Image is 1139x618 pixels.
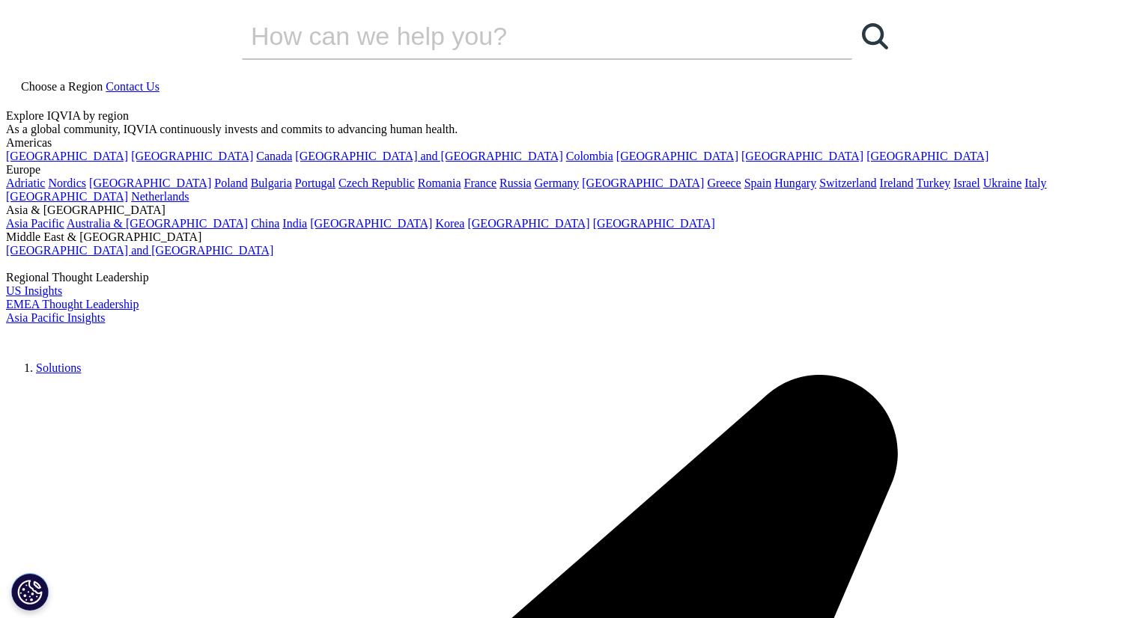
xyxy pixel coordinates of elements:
[582,177,704,189] a: [GEOGRAPHIC_DATA]
[48,177,86,189] a: Nordics
[852,13,897,58] a: Search
[917,177,951,189] a: Turkey
[819,177,876,189] a: Switzerland
[616,150,738,162] a: [GEOGRAPHIC_DATA]
[36,361,81,374] a: Solutions
[251,217,279,230] a: China
[131,150,253,162] a: [GEOGRAPHIC_DATA]
[6,177,45,189] a: Adriatic
[6,284,62,297] a: US Insights
[6,271,1133,284] div: Regional Thought Leadership
[106,80,160,93] a: Contact Us
[6,123,1133,136] div: As a global community, IQVIA continuously invests and commits to advancing human health.
[983,177,1022,189] a: Ukraine
[6,109,1133,123] div: Explore IQVIA by region
[310,217,432,230] a: [GEOGRAPHIC_DATA]
[6,217,64,230] a: Asia Pacific
[1024,177,1046,189] a: Italy
[566,150,613,162] a: Colombia
[862,23,888,49] svg: Search
[880,177,914,189] a: Ireland
[418,177,461,189] a: Romania
[6,244,273,257] a: [GEOGRAPHIC_DATA] and [GEOGRAPHIC_DATA]
[866,150,988,162] a: [GEOGRAPHIC_DATA]
[744,177,771,189] a: Spain
[295,150,562,162] a: [GEOGRAPHIC_DATA] and [GEOGRAPHIC_DATA]
[282,217,307,230] a: India
[6,163,1133,177] div: Europe
[131,190,189,203] a: Netherlands
[435,217,464,230] a: Korea
[11,573,49,611] button: Cookie Settings
[242,13,810,58] input: Search
[6,311,105,324] a: Asia Pacific Insights
[6,136,1133,150] div: Americas
[214,177,247,189] a: Poland
[593,217,715,230] a: [GEOGRAPHIC_DATA]
[707,177,741,189] a: Greece
[67,217,248,230] a: Australia & [GEOGRAPHIC_DATA]
[499,177,532,189] a: Russia
[741,150,863,162] a: [GEOGRAPHIC_DATA]
[6,150,128,162] a: [GEOGRAPHIC_DATA]
[6,298,139,310] a: EMEA Thought Leadership
[467,217,589,230] a: [GEOGRAPHIC_DATA]
[774,177,816,189] a: Hungary
[464,177,497,189] a: France
[6,204,1133,217] div: Asia & [GEOGRAPHIC_DATA]
[295,177,335,189] a: Portugal
[21,80,103,93] span: Choose a Region
[256,150,292,162] a: Canada
[338,177,415,189] a: Czech Republic
[251,177,292,189] a: Bulgaria
[89,177,211,189] a: [GEOGRAPHIC_DATA]
[953,177,980,189] a: Israel
[535,177,580,189] a: Germany
[6,190,128,203] a: [GEOGRAPHIC_DATA]
[6,325,126,346] img: IQVIA Healthcare Information Technology and Pharma Clinical Research Company
[6,230,1133,244] div: Middle East & [GEOGRAPHIC_DATA]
